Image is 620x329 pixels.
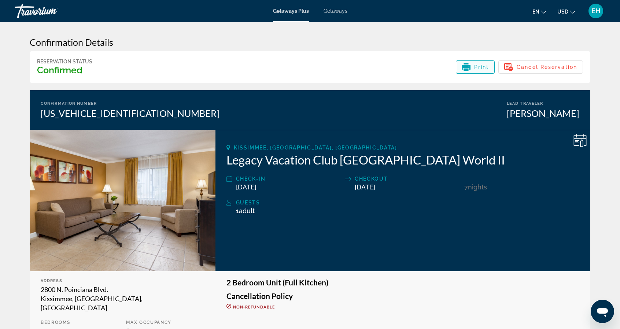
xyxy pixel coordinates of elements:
div: Checkout [355,174,460,183]
p: Max Occupancy [126,320,204,325]
button: Cancel Reservation [498,60,583,74]
span: [DATE] [236,183,257,191]
a: Getaways [324,8,347,14]
a: Getaways Plus [273,8,309,14]
div: Check-In [236,174,342,183]
div: Lead Traveler [507,101,579,106]
span: en [532,9,539,15]
span: 7 [464,183,468,191]
button: Print [456,60,495,74]
div: Reservation Status [37,59,92,64]
h3: Confirmation Details [30,37,590,48]
div: Confirmation Number [41,101,219,106]
span: Cancel Reservation [517,64,577,70]
h3: 2 Bedroom Unit (Full Kitchen) [226,278,579,287]
button: Change currency [557,6,575,17]
button: Change language [532,6,546,17]
button: User Menu [586,3,605,19]
span: Print [474,64,489,70]
span: Adult [239,207,255,215]
span: Non-refundable [233,304,275,309]
iframe: Button to launch messaging window [591,300,614,323]
div: Address [41,278,204,283]
span: EH [591,7,600,15]
a: Cancel Reservation [498,62,583,70]
p: Bedrooms [41,320,119,325]
span: [DATE] [355,183,375,191]
span: USD [557,9,568,15]
img: Legacy Vacation Club Orlando-Resort World II [30,130,215,271]
div: Guests [236,198,579,207]
h2: Legacy Vacation Club [GEOGRAPHIC_DATA] World II [226,152,579,167]
div: [US_VEHICLE_IDENTIFICATION_NUMBER] [41,108,219,119]
h3: Confirmed [37,64,92,75]
div: [PERSON_NAME] [507,108,579,119]
a: Travorium [15,1,88,21]
span: 1 [236,207,255,215]
h3: Cancellation Policy [226,292,579,300]
div: 2800 N. Poinciana Blvd. Kissimmee, [GEOGRAPHIC_DATA], [GEOGRAPHIC_DATA] [41,285,204,313]
span: Kissimmee, [GEOGRAPHIC_DATA], [GEOGRAPHIC_DATA] [234,145,397,151]
span: Nights [468,183,487,191]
